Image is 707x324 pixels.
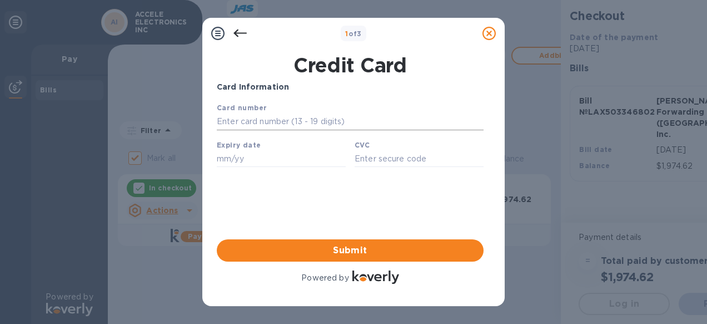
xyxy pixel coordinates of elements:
img: Logo [352,271,399,284]
iframe: Your browser does not support iframes [217,102,484,170]
b: of 3 [345,30,362,38]
p: Powered by [301,272,348,284]
button: Submit [217,239,484,262]
b: Card Information [217,82,289,91]
h1: Credit Card [212,53,488,77]
span: 1 [345,30,348,38]
span: Submit [226,244,475,257]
